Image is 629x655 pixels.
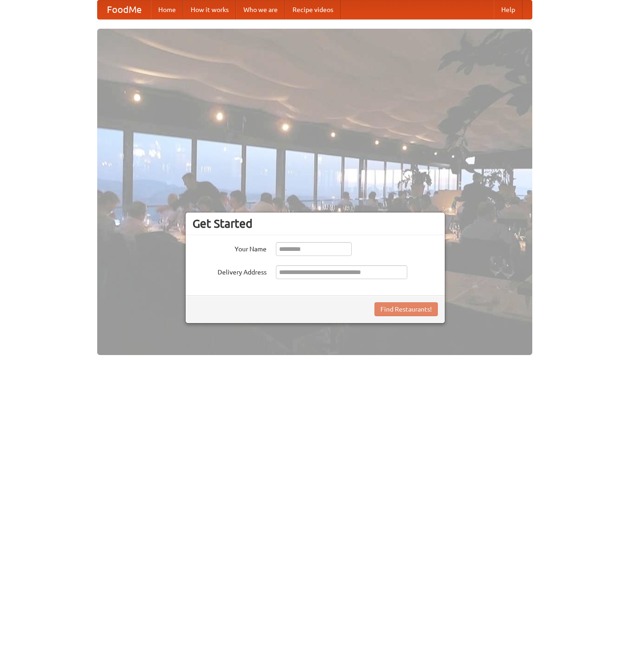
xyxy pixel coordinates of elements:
[193,265,267,277] label: Delivery Address
[183,0,236,19] a: How it works
[285,0,341,19] a: Recipe videos
[193,242,267,254] label: Your Name
[193,217,438,231] h3: Get Started
[236,0,285,19] a: Who we are
[151,0,183,19] a: Home
[494,0,523,19] a: Help
[98,0,151,19] a: FoodMe
[374,302,438,316] button: Find Restaurants!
